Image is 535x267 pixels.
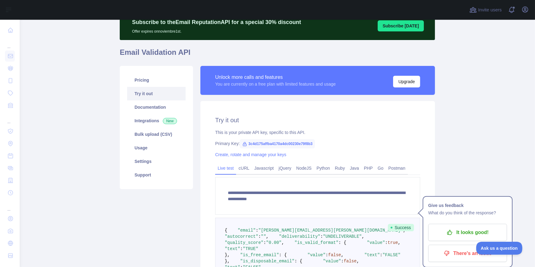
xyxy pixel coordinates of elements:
[279,253,287,257] span: : {
[127,100,186,114] a: Documentation
[236,163,252,173] a: cURL
[375,163,386,173] a: Go
[357,259,359,264] span: ,
[294,163,314,173] a: NodeJS
[127,87,186,100] a: Try it out
[326,253,328,257] span: :
[433,227,502,238] p: It looks good!
[348,163,362,173] a: Java
[378,20,424,31] button: Subscribe [DATE]
[240,259,294,264] span: "is_disposable_email"
[361,163,375,173] a: PHP
[127,127,186,141] a: Bulk upload (CSV)
[266,234,268,239] span: ,
[266,240,281,245] span: "0.00"
[323,234,362,239] span: "UNDELIVERABLE"
[132,26,301,34] p: Offer expires on noviembre 1st.
[323,259,341,264] span: "value"
[386,163,408,173] a: Postman
[314,163,332,173] a: Python
[215,116,420,124] h2: Try it out
[339,240,346,245] span: : {
[364,253,380,257] span: "text"
[428,209,507,216] p: What do you think of the response?
[163,118,177,124] span: New
[215,74,336,81] div: Unlock more calls and features
[225,228,227,233] span: {
[127,73,186,87] a: Pricing
[5,200,15,212] div: ...
[127,155,186,168] a: Settings
[225,240,263,245] span: "quality_score"
[225,259,230,264] span: },
[240,246,243,251] span: :
[215,81,336,87] div: You are currently on a free plan with limited features and usage
[388,240,398,245] span: true
[388,224,414,231] span: Success
[215,129,420,136] div: This is your private API key, specific to this API.
[282,240,284,245] span: ,
[320,234,323,239] span: :
[428,202,507,209] h1: Give us feedback
[428,224,507,241] button: It looks good!
[240,139,315,148] span: 3c4d175affba4170a4dc00230e79f8b3
[478,6,502,14] span: Invite users
[328,253,341,257] span: false
[367,240,385,245] span: "value"
[403,228,406,233] span: ,
[385,240,388,245] span: :
[132,18,301,26] p: Subscribe to the Email Reputation API for a special 30 % discount
[476,242,523,255] iframe: Toggle Customer Support
[127,114,186,127] a: Integrations New
[5,37,15,49] div: ...
[263,240,266,245] span: :
[332,163,348,173] a: Ruby
[225,234,258,239] span: "autocorrect"
[5,112,15,124] div: ...
[468,5,503,15] button: Invite users
[258,234,261,239] span: :
[341,253,344,257] span: ,
[252,163,276,173] a: Javascript
[258,228,403,233] span: "[PERSON_NAME][EMAIL_ADDRESS][PERSON_NAME][DOMAIN_NAME]"
[256,228,258,233] span: :
[215,140,420,147] div: Primary Key:
[341,259,344,264] span: :
[295,259,302,264] span: : {
[308,253,326,257] span: "value"
[127,141,186,155] a: Usage
[215,152,286,157] a: Create, rotate and manage your keys
[393,76,420,87] button: Upgrade
[243,246,258,251] span: "TRUE"
[383,253,401,257] span: "FALSE"
[238,228,256,233] span: "email"
[240,253,279,257] span: "is_free_email"
[215,163,236,173] a: Live test
[120,47,435,62] h1: Email Validation API
[225,246,240,251] span: "text"
[295,240,339,245] span: "is_valid_format"
[344,259,357,264] span: false
[398,240,400,245] span: ,
[225,253,230,257] span: },
[380,253,382,257] span: :
[279,234,320,239] span: "deliverability"
[261,234,266,239] span: ""
[127,168,186,182] a: Support
[433,248,502,259] p: There's an issue
[362,234,364,239] span: ,
[428,245,507,262] button: There's an issue
[276,163,294,173] a: jQuery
